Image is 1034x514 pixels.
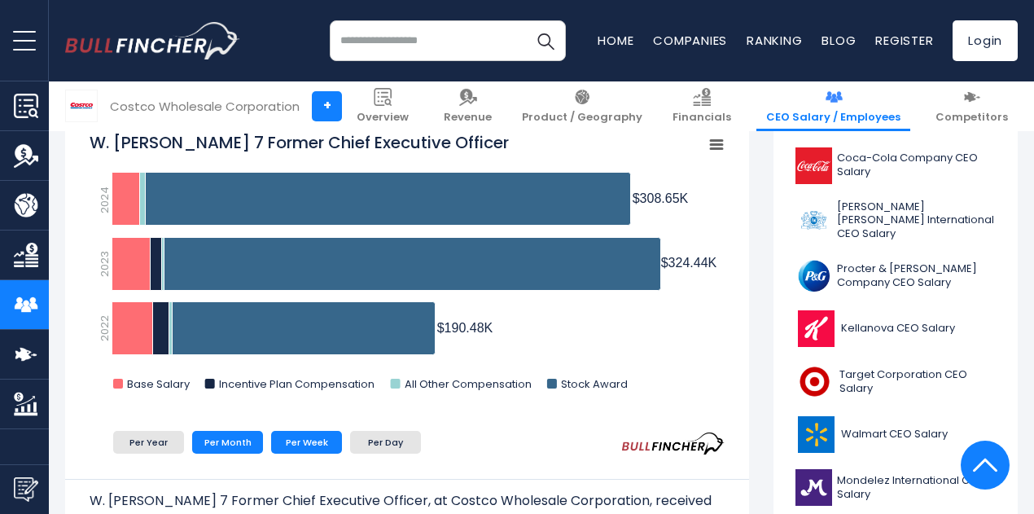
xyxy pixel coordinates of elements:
[795,363,835,400] img: TGT logo
[786,196,1006,246] a: [PERSON_NAME] [PERSON_NAME] International CEO Salary
[837,152,996,179] span: Coca-Cola Company CEO Salary
[935,111,1008,125] span: Competitors
[113,431,184,454] li: Per Year
[841,322,955,336] span: Kellanova CEO Salary
[219,376,375,392] text: Incentive Plan Compensation
[66,90,97,121] img: COST logo
[747,32,802,49] a: Ranking
[512,81,652,131] a: Product / Geography
[786,359,1006,404] a: Target Corporation CEO Salary
[522,111,642,125] span: Product / Geography
[633,191,689,205] tspan: $308.65K
[90,123,725,408] svg: W. Craig Jelinek 7 Former Chief Executive Officer
[822,32,856,49] a: Blog
[312,91,342,121] a: +
[97,187,112,213] text: 2024
[786,253,1006,298] a: Procter & [PERSON_NAME] Company CEO Salary
[65,22,240,59] img: bullfincher logo
[127,376,191,392] text: Base Salary
[357,111,409,125] span: Overview
[271,431,342,454] li: Per Week
[653,32,727,49] a: Companies
[661,256,717,270] tspan: $324.44K
[663,81,741,131] a: Financials
[766,111,900,125] span: CEO Salary / Employees
[434,81,502,131] a: Revenue
[786,465,1006,510] a: Mondelez International CEO Salary
[786,412,1006,457] a: Walmart CEO Salary
[65,22,240,59] a: Go to homepage
[795,257,832,294] img: PG logo
[756,81,910,131] a: CEO Salary / Employees
[837,474,996,502] span: Mondelez International CEO Salary
[795,147,832,184] img: KO logo
[192,431,263,454] li: Per Month
[673,111,731,125] span: Financials
[90,131,509,154] tspan: W. [PERSON_NAME] 7 Former Chief Executive Officer
[795,202,832,239] img: PM logo
[795,310,836,347] img: K logo
[347,81,418,131] a: Overview
[437,321,493,335] tspan: $190.48K
[795,469,832,506] img: MDLZ logo
[525,20,566,61] button: Search
[926,81,1018,131] a: Competitors
[837,200,996,242] span: [PERSON_NAME] [PERSON_NAME] International CEO Salary
[598,32,633,49] a: Home
[350,431,421,454] li: Per Day
[795,416,836,453] img: WMT logo
[444,111,492,125] span: Revenue
[97,251,112,277] text: 2023
[839,368,996,396] span: Target Corporation CEO Salary
[110,97,300,116] div: Costco Wholesale Corporation
[837,262,996,290] span: Procter & [PERSON_NAME] Company CEO Salary
[875,32,933,49] a: Register
[786,306,1006,351] a: Kellanova CEO Salary
[561,376,628,392] text: Stock Award
[841,428,948,442] span: Walmart CEO Salary
[405,376,532,392] text: All Other Compensation
[953,20,1018,61] a: Login
[97,315,112,341] text: 2022
[786,143,1006,188] a: Coca-Cola Company CEO Salary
